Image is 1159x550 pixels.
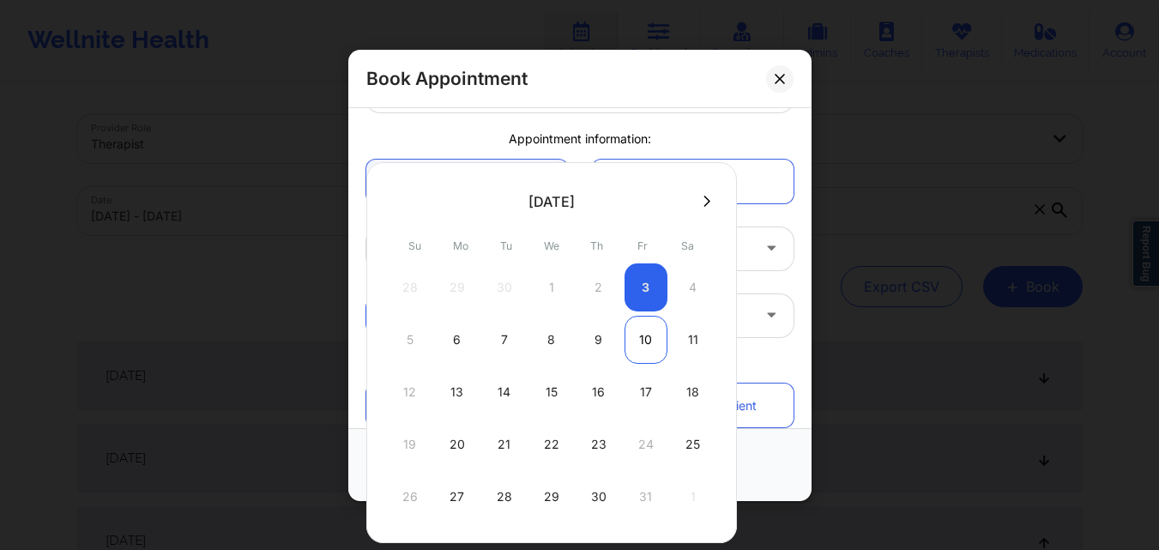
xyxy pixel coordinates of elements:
[380,227,751,269] div: Video-Call with Therapist (45 minutes)
[436,368,479,416] div: Mon Oct 13 2025
[453,239,468,252] abbr: Monday
[483,420,526,468] div: Tue Oct 21 2025
[681,239,694,252] abbr: Saturday
[590,239,603,252] abbr: Thursday
[544,239,559,252] abbr: Wednesday
[577,368,620,416] div: Thu Oct 16 2025
[672,316,715,364] div: Sat Oct 11 2025
[436,473,479,521] div: Mon Oct 27 2025
[577,420,620,468] div: Thu Oct 23 2025
[354,354,806,372] div: Patient information:
[672,420,715,468] div: Sat Oct 25 2025
[500,239,512,252] abbr: Tuesday
[366,67,528,90] h2: Book Appointment
[408,239,421,252] abbr: Sunday
[528,193,575,210] div: [DATE]
[436,420,479,468] div: Mon Oct 20 2025
[530,420,573,468] div: Wed Oct 22 2025
[577,473,620,521] div: Thu Oct 30 2025
[530,316,573,364] div: Wed Oct 08 2025
[436,316,479,364] div: Mon Oct 06 2025
[380,70,733,112] div: [PERSON_NAME]
[530,473,573,521] div: Wed Oct 29 2025
[483,368,526,416] div: Tue Oct 14 2025
[592,159,794,202] a: Recurring
[483,316,526,364] div: Tue Oct 07 2025
[637,239,648,252] abbr: Friday
[625,368,667,416] div: Fri Oct 17 2025
[592,384,794,427] a: Not Registered Patient
[354,130,806,148] div: Appointment information:
[625,316,667,364] div: Fri Oct 10 2025
[483,473,526,521] div: Tue Oct 28 2025
[530,368,573,416] div: Wed Oct 15 2025
[577,316,620,364] div: Thu Oct 09 2025
[672,368,715,416] div: Sat Oct 18 2025
[366,159,568,202] a: Single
